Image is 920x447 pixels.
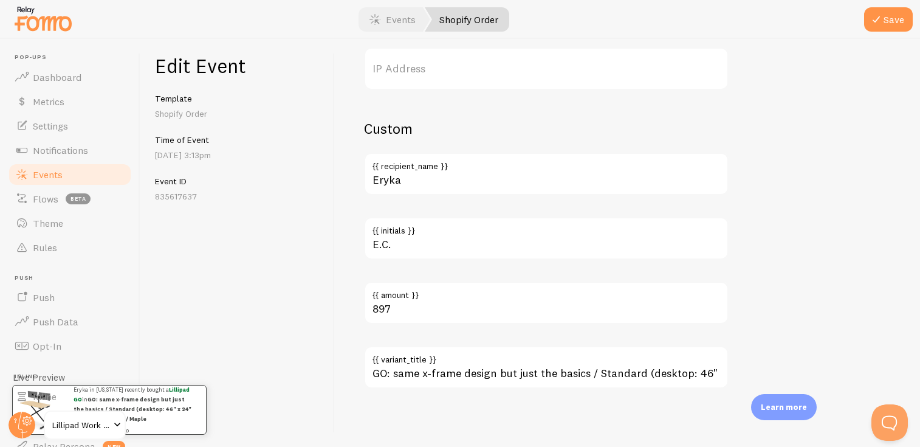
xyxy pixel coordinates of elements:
[7,211,132,235] a: Theme
[33,95,64,108] span: Metrics
[15,373,132,381] span: Inline
[364,119,729,138] h2: Custom
[33,316,78,328] span: Push Data
[155,149,320,161] p: [DATE] 3:13pm
[364,153,729,173] label: {{ recipient_name }}
[364,346,729,367] label: {{ variant_title }}
[7,384,132,409] a: Inline
[7,114,132,138] a: Settings
[33,193,58,205] span: Flows
[7,65,132,89] a: Dashboard
[33,390,57,403] span: Inline
[33,168,63,181] span: Events
[7,138,132,162] a: Notifications
[33,217,63,229] span: Theme
[364,47,729,90] label: IP Address
[33,71,81,83] span: Dashboard
[155,176,320,187] h5: Event ID
[7,310,132,334] a: Push Data
[33,120,68,132] span: Settings
[155,93,320,104] h5: Template
[33,340,61,352] span: Opt-In
[13,3,74,34] img: fomo-relay-logo-orange.svg
[155,190,320,203] p: 835617637
[66,193,91,204] span: beta
[15,54,132,61] span: Pop-ups
[33,144,88,156] span: Notifications
[7,89,132,114] a: Metrics
[761,401,807,413] p: Learn more
[364,217,729,238] label: {{ initials }}
[7,162,132,187] a: Events
[52,418,110,432] span: Lillipad Work Solutions
[15,274,132,282] span: Push
[364,282,729,302] label: {{ amount }}
[33,291,55,303] span: Push
[871,404,908,441] iframe: Help Scout Beacon - Open
[7,334,132,358] a: Opt-In
[155,108,320,120] p: Shopify Order
[155,134,320,145] h5: Time of Event
[44,411,126,440] a: Lillipad Work Solutions
[33,241,57,254] span: Rules
[7,235,132,260] a: Rules
[7,187,132,211] a: Flows beta
[7,285,132,310] a: Push
[155,54,320,78] h1: Edit Event
[751,394,817,420] div: Learn more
